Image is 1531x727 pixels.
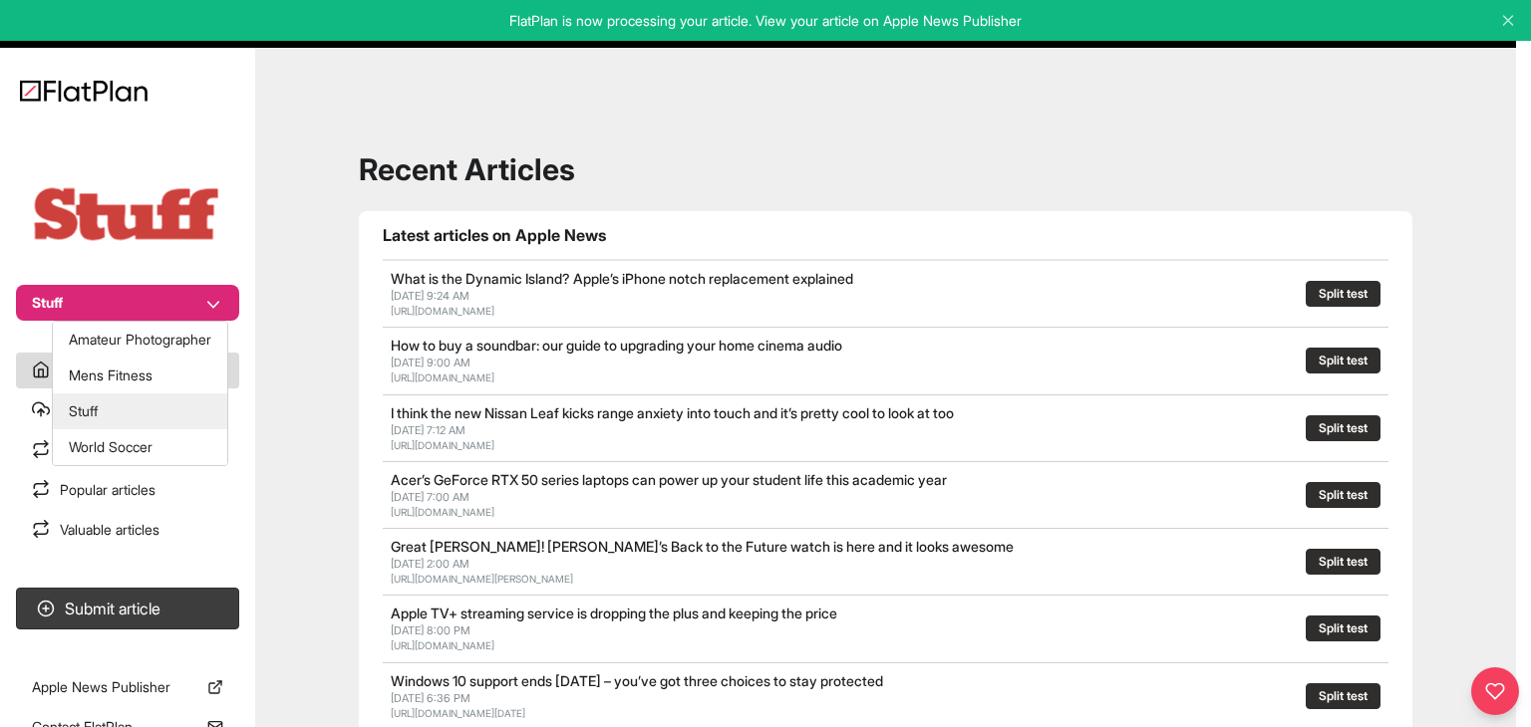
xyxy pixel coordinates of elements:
[53,322,227,358] button: Amateur Photographer
[16,285,239,321] button: Stuff
[53,393,227,429] button: Stuff
[53,429,227,465] button: World Soccer
[53,358,227,393] button: Mens Fitness
[52,321,228,466] div: Stuff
